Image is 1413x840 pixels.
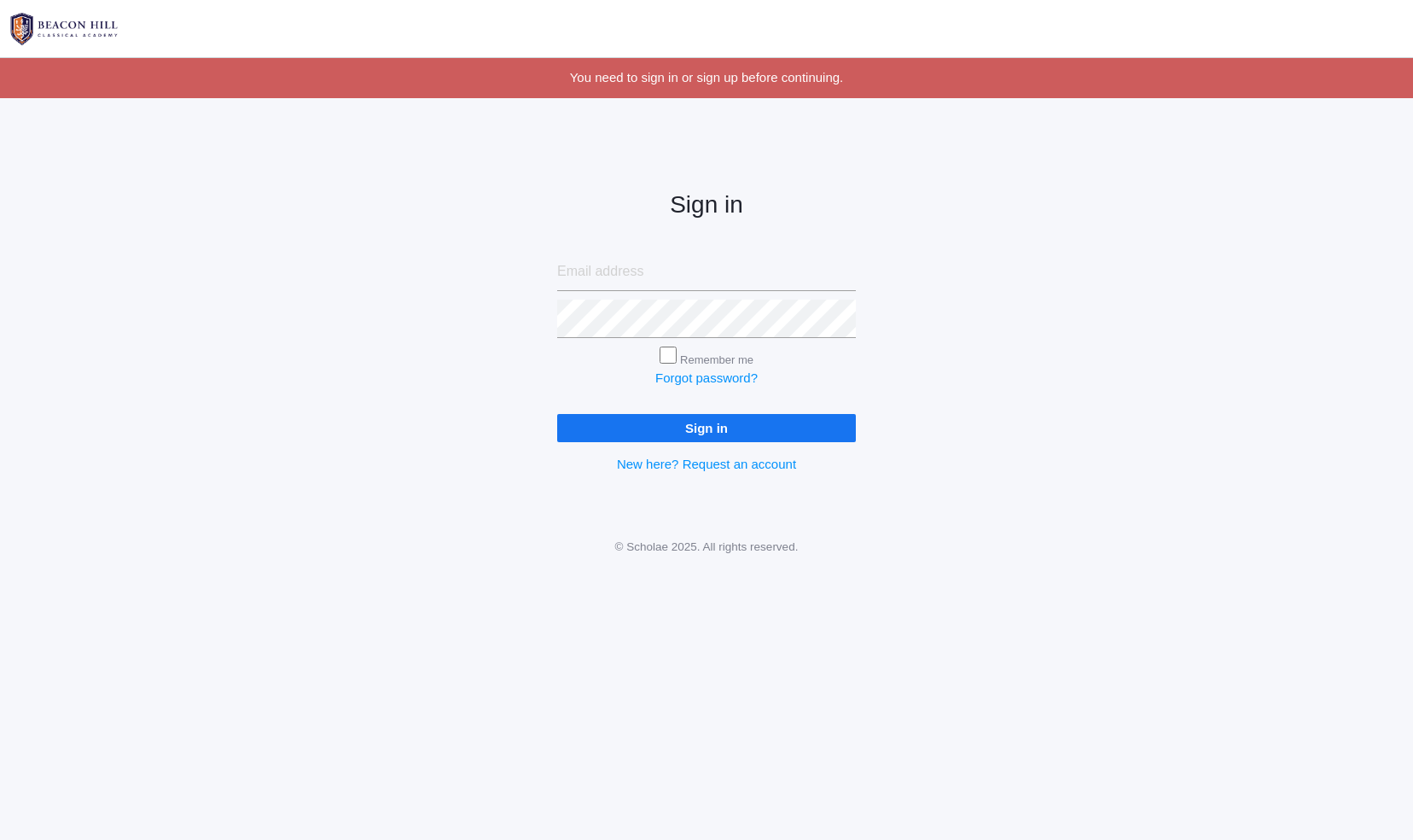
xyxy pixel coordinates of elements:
a: New here? Request an account [617,457,796,471]
label: Remember me [680,353,753,366]
input: Email address [557,253,856,291]
input: Sign in [557,414,856,442]
h2: Sign in [557,192,856,219]
a: Forgot password? [655,370,758,385]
